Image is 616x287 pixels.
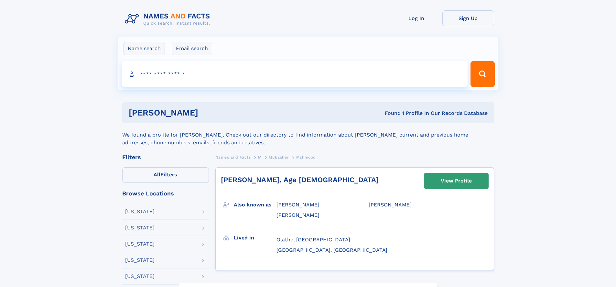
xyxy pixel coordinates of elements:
[441,173,472,188] div: View Profile
[424,173,488,189] a: View Profile
[258,155,262,160] span: M
[122,10,215,28] img: Logo Names and Facts
[276,247,387,253] span: [GEOGRAPHIC_DATA], [GEOGRAPHIC_DATA]
[258,153,262,161] a: M
[276,202,319,208] span: [PERSON_NAME]
[125,225,155,230] div: [US_STATE]
[442,10,494,26] a: Sign Up
[125,241,155,247] div: [US_STATE]
[276,212,319,218] span: [PERSON_NAME]
[154,171,160,178] span: All
[470,61,494,87] button: Search Button
[122,61,468,87] input: search input
[269,153,289,161] a: Mubasher
[125,258,155,263] div: [US_STATE]
[215,153,251,161] a: Names and Facts
[296,155,316,160] span: Mahmood
[122,191,209,196] div: Browse Locations
[122,154,209,160] div: Filters
[221,176,379,184] a: [PERSON_NAME], Age [DEMOGRAPHIC_DATA]
[369,202,412,208] span: [PERSON_NAME]
[234,199,276,210] h3: Also known as
[122,123,494,147] div: We found a profile for [PERSON_NAME]. Check out our directory to find information about [PERSON_N...
[391,10,442,26] a: Log In
[125,274,155,279] div: [US_STATE]
[172,42,212,55] label: Email search
[122,167,209,183] label: Filters
[291,110,488,117] div: Found 1 Profile In Our Records Database
[124,42,165,55] label: Name search
[276,237,350,243] span: Olathe, [GEOGRAPHIC_DATA]
[129,109,292,117] h1: [PERSON_NAME]
[234,232,276,243] h3: Lived in
[269,155,289,160] span: Mubasher
[125,209,155,214] div: [US_STATE]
